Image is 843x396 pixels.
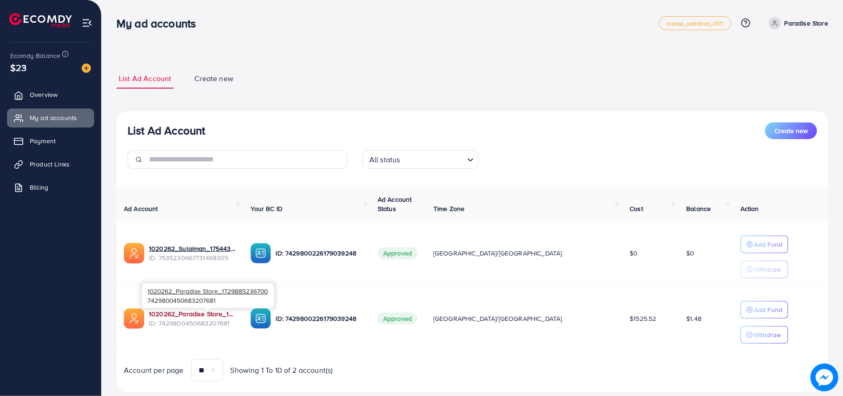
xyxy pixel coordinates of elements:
span: $1.48 [686,314,701,323]
span: Ad Account Status [378,195,412,213]
img: ic-ads-acc.e4c84228.svg [124,308,144,329]
span: Ecomdy Balance [10,51,60,60]
span: $0 [630,249,637,258]
span: Create new [194,73,233,84]
img: image [82,64,91,73]
span: Overview [30,90,58,99]
span: Billing [30,183,48,192]
img: menu [82,18,92,28]
img: image [811,364,838,391]
button: Create new [765,122,817,139]
a: Overview [7,85,94,104]
span: Approved [378,247,418,259]
span: Cost [630,204,643,213]
a: My ad accounts [7,109,94,127]
a: 1020262_Paradise Store_1729885236700 [149,309,236,319]
p: Add Fund [754,304,782,315]
span: Time Zone [433,204,464,213]
span: My ad accounts [30,113,77,122]
span: Product Links [30,160,70,169]
span: Your BC ID [251,204,283,213]
h3: List Ad Account [128,124,205,137]
span: [GEOGRAPHIC_DATA]/[GEOGRAPHIC_DATA] [433,249,562,258]
a: Billing [7,178,94,197]
h3: My ad accounts [116,17,203,30]
a: Paradise Store [765,17,828,29]
span: Account per page [124,365,184,376]
span: [GEOGRAPHIC_DATA]/[GEOGRAPHIC_DATA] [433,314,562,323]
span: Approved [378,313,418,325]
div: <span class='underline'>1020262_Sulaiman_1754432647835</span></br>7535230667731468305 [149,244,236,263]
span: All status [367,153,402,166]
span: List Ad Account [119,73,171,84]
div: Search for option [362,150,478,169]
span: 1020262_Paradise Store_1729885236700 [148,287,268,295]
img: ic-ads-acc.e4c84228.svg [124,243,144,263]
input: Search for option [403,151,463,166]
span: Payment [30,136,56,146]
span: Ad Account [124,204,158,213]
span: $1525.52 [630,314,656,323]
p: Withdraw [754,264,781,275]
button: Withdraw [740,261,788,278]
p: ID: 7429800226179039248 [276,248,362,259]
span: Showing 1 To 10 of 2 account(s) [231,365,333,376]
button: Withdraw [740,326,788,344]
span: ID: 7535230667731468305 [149,253,236,262]
a: 1020262_Sulaiman_1754432647835 [149,244,236,253]
p: Paradise Store [785,18,828,29]
img: ic-ba-acc.ded83a64.svg [251,308,271,329]
span: $0 [686,249,694,258]
span: metap_pakistan_001 [667,20,723,26]
button: Add Fund [740,301,788,319]
p: Withdraw [754,329,781,340]
p: ID: 7429800226179039248 [276,313,362,324]
a: Payment [7,132,94,150]
span: Create new [774,126,808,135]
img: logo [9,13,72,27]
img: ic-ba-acc.ded83a64.svg [251,243,271,263]
button: Add Fund [740,236,788,253]
a: Product Links [7,155,94,173]
span: ID: 7429800450683207681 [149,319,236,328]
a: metap_pakistan_001 [659,16,731,30]
div: 7429800450683207681 [142,283,274,308]
span: Balance [686,204,711,213]
p: Add Fund [754,239,782,250]
span: $23 [10,61,26,74]
span: Action [740,204,759,213]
